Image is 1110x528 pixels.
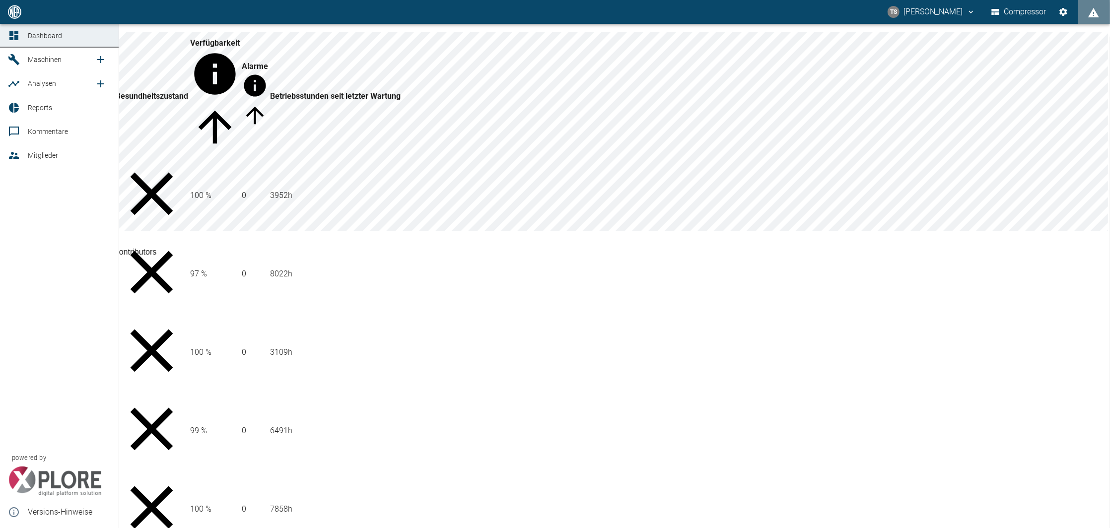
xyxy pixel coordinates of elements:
[115,314,188,391] div: No data
[28,104,52,112] span: Reports
[12,453,46,462] span: powered by
[270,503,401,515] div: 7858 h
[28,56,62,64] span: Maschinen
[28,506,111,518] span: Versions-Hinweise
[28,151,58,159] span: Mitglieder
[8,466,102,496] img: Xplore Logo
[28,32,1108,231] canvas: Map
[242,269,246,278] span: 0
[115,157,188,234] div: No data
[28,32,62,40] span: Dashboard
[989,3,1048,21] button: Compressor
[190,269,207,278] span: 97 %
[91,50,111,69] a: new /machines
[190,426,207,435] span: 99 %
[242,61,268,102] div: berechnet für die letzten 7 Tage
[1054,3,1072,21] button: Einstellungen
[270,37,401,156] th: Betriebsstunden seit letzter Wartung
[270,190,401,201] div: 3952 h
[115,236,188,312] div: No data
[115,37,189,156] th: Gesundheitszustand
[270,346,401,358] div: 3109 h
[28,79,56,87] span: Analysen
[270,268,401,280] div: 8022 h
[28,128,68,135] span: Kommentare
[242,426,246,435] span: 0
[886,3,977,21] button: timo.streitbuerger@arcanum-energy.de
[242,504,246,514] span: 0
[91,74,111,94] a: new /analyses/list/0
[270,425,401,437] div: 6491 h
[190,37,240,102] div: berechnet für die letzten 7 Tage
[242,191,246,200] span: 0
[190,504,211,514] span: 100 %
[888,6,900,18] div: TS
[7,5,22,18] img: logo
[115,393,188,469] div: No data
[190,191,211,200] span: 100 %
[242,347,246,357] span: 0
[190,347,211,357] span: 100 %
